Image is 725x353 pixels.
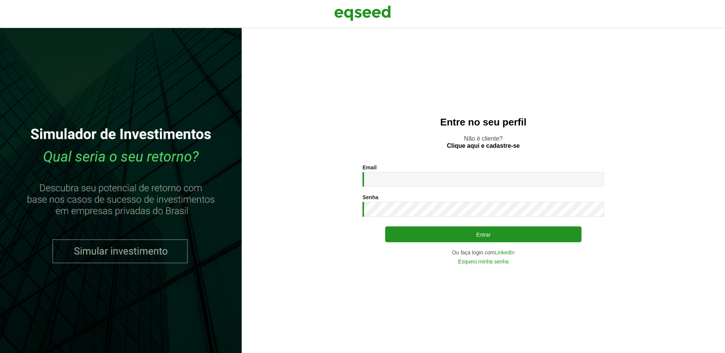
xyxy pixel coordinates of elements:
label: Email [362,165,376,170]
button: Entrar [385,226,582,242]
label: Senha [362,195,378,200]
a: Clique aqui e cadastre-se [447,143,520,149]
div: Ou faça login com [362,250,604,255]
img: EqSeed Logo [334,4,391,23]
p: Não é cliente? [257,135,710,149]
h2: Entre no seu perfil [257,117,710,128]
a: Esqueci minha senha [458,259,509,264]
a: LinkedIn [495,250,515,255]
